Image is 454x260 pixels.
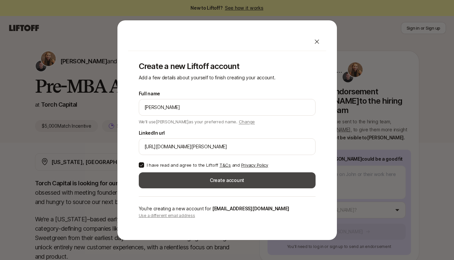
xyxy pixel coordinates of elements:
p: Use a different email address [139,213,316,219]
input: e.g. Melanie Perkins [144,103,310,111]
input: e.g. https://www.linkedin.com/in/melanie-perkins [144,143,310,151]
label: Full name [139,90,160,98]
button: Create account [139,172,316,188]
span: Change [239,119,255,124]
p: You're creating a new account for [139,205,316,213]
p: I have read and agree to the Liftoff and [147,162,268,168]
a: Privacy Policy [241,162,268,168]
p: We'll use [PERSON_NAME] as your preferred name. [139,117,255,125]
a: T&Cs [219,162,231,168]
label: LinkedIn url [139,129,165,137]
span: [EMAIL_ADDRESS][DOMAIN_NAME] [212,206,289,211]
button: I have read and agree to the Liftoff T&Cs and Privacy Policy [139,162,144,168]
p: Create a new Liftoff account [139,62,316,71]
p: Add a few details about yourself to finish creating your account. [139,74,316,82]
